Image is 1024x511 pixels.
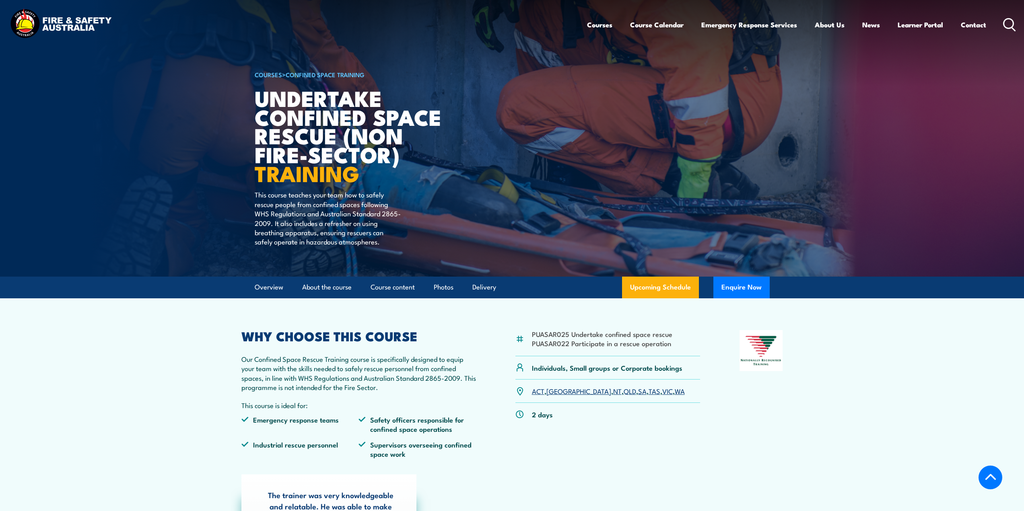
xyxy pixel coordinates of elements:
a: About Us [815,14,845,35]
a: COURSES [255,70,282,79]
li: Safety officers responsible for confined space operations [359,415,476,434]
a: Emergency Response Services [701,14,797,35]
a: NT [613,386,622,396]
a: Courses [587,14,612,35]
li: Emergency response teams [241,415,359,434]
strong: TRAINING [255,156,359,189]
a: Contact [961,14,986,35]
a: Learner Portal [898,14,943,35]
button: Enquire Now [713,277,770,298]
a: News [862,14,880,35]
a: Upcoming Schedule [622,277,699,298]
a: SA [638,386,647,396]
li: Industrial rescue personnel [241,440,359,459]
p: Our Confined Space Rescue Training course is specifically designed to equip your team with the sk... [241,354,476,392]
a: VIC [662,386,673,396]
a: ACT [532,386,544,396]
p: , , , , , , , [532,386,685,396]
a: Confined Space Training [286,70,365,79]
a: About the course [302,277,352,298]
h2: WHY CHOOSE THIS COURSE [241,330,476,341]
a: WA [675,386,685,396]
li: Supervisors overseeing confined space work [359,440,476,459]
a: TAS [649,386,660,396]
a: Delivery [472,277,496,298]
a: Overview [255,277,283,298]
p: This course teaches your team how to safely rescue people from confined spaces following WHS Regu... [255,190,402,246]
a: QLD [624,386,636,396]
li: PUASAR022 Participate in a rescue operation [532,339,672,348]
h6: > [255,70,453,79]
a: Course content [371,277,415,298]
li: PUASAR025 Undertake confined space rescue [532,329,672,339]
h1: Undertake Confined Space Rescue (non Fire-Sector) [255,88,453,183]
a: Photos [434,277,453,298]
a: [GEOGRAPHIC_DATA] [546,386,611,396]
img: Nationally Recognised Training logo. [740,330,783,371]
p: Individuals, Small groups or Corporate bookings [532,363,682,372]
a: Course Calendar [630,14,684,35]
p: This course is ideal for: [241,400,476,410]
p: 2 days [532,410,553,419]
